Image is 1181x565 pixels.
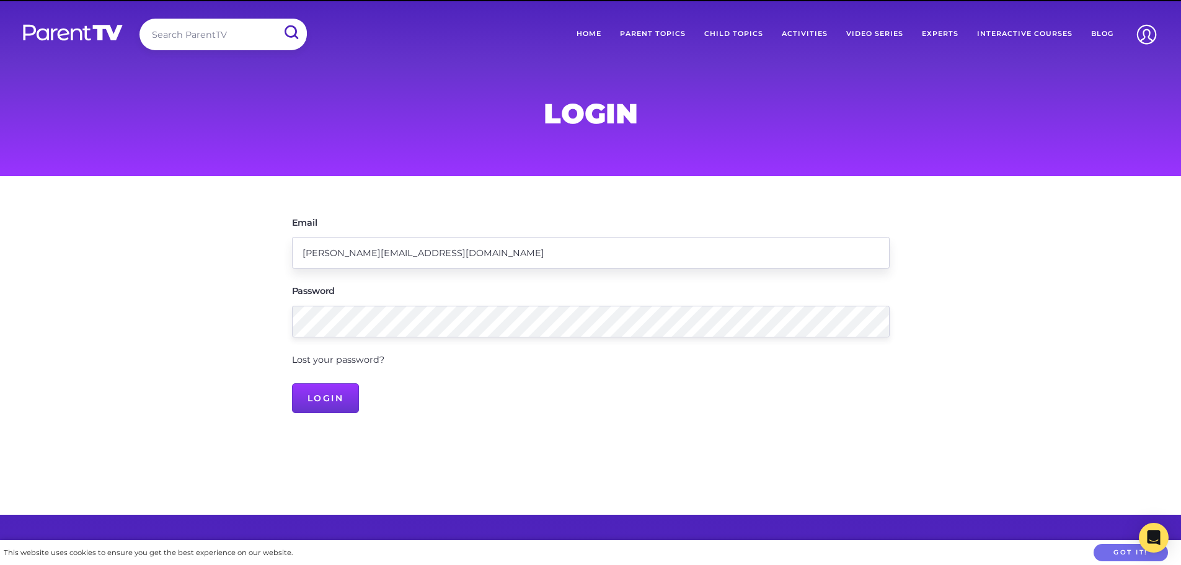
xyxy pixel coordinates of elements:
a: Lost your password? [292,354,384,365]
a: Interactive Courses [968,19,1082,50]
a: Child Topics [695,19,772,50]
label: Email [292,218,317,227]
a: Experts [913,19,968,50]
div: This website uses cookies to ensure you get the best experience on our website. [4,546,293,559]
a: Video Series [837,19,913,50]
a: Home [567,19,611,50]
a: Blog [1082,19,1123,50]
img: parenttv-logo-white.4c85aaf.svg [22,24,124,42]
input: Search ParentTV [139,19,307,50]
input: Submit [275,19,307,47]
h1: Login [292,101,890,126]
a: Activities [772,19,837,50]
a: Parent Topics [611,19,695,50]
input: Login [292,383,360,413]
button: Got it! [1094,544,1168,562]
img: Account [1131,19,1162,50]
div: Open Intercom Messenger [1139,523,1169,553]
label: Password [292,287,335,295]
